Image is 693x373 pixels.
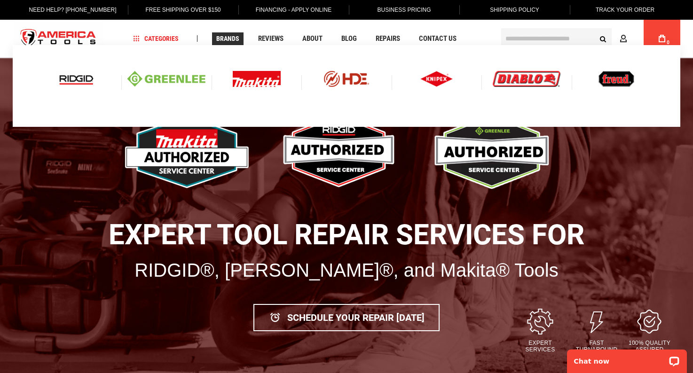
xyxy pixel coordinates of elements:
p: Expert Services [514,340,566,353]
img: HDE logo [307,71,386,87]
button: Search [594,30,612,47]
a: Schedule Your Repair [DATE] [253,304,440,331]
span: Reviews [258,35,283,42]
a: store logo [13,21,104,56]
a: Blog [337,32,361,45]
span: Categories [134,35,179,42]
img: Diablo logo [493,71,560,87]
span: About [302,35,323,42]
a: Reviews [254,32,288,45]
span: Shipping Policy [490,7,539,13]
a: Categories [129,32,183,45]
img: Service Banner [125,105,261,198]
iframe: LiveChat chat widget [561,343,693,373]
a: Repairs [371,32,404,45]
a: About [298,32,327,45]
span: Brands [216,35,239,42]
span: 0 [667,40,669,45]
img: Greenlee logo [127,71,205,87]
img: Service Banner [267,105,415,198]
p: 100% Quality Assured [627,340,672,353]
img: Knipex logo [420,71,453,87]
img: Makita Logo [233,71,281,87]
img: Service Banner [421,105,568,198]
p: RIDGID®, [PERSON_NAME]®, and Makita® Tools [40,255,653,285]
h1: Expert Tool Repair Services for [40,219,653,250]
p: Fast Turnaround Times [571,340,622,359]
img: America Tools [13,21,104,56]
a: Contact Us [415,32,461,45]
span: Blog [341,35,357,42]
span: Contact Us [419,35,457,42]
img: Ridgid logo [57,71,96,87]
span: Repairs [376,35,400,42]
img: Freud logo [598,71,634,87]
a: Brands [212,32,244,45]
a: 0 [653,20,671,57]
